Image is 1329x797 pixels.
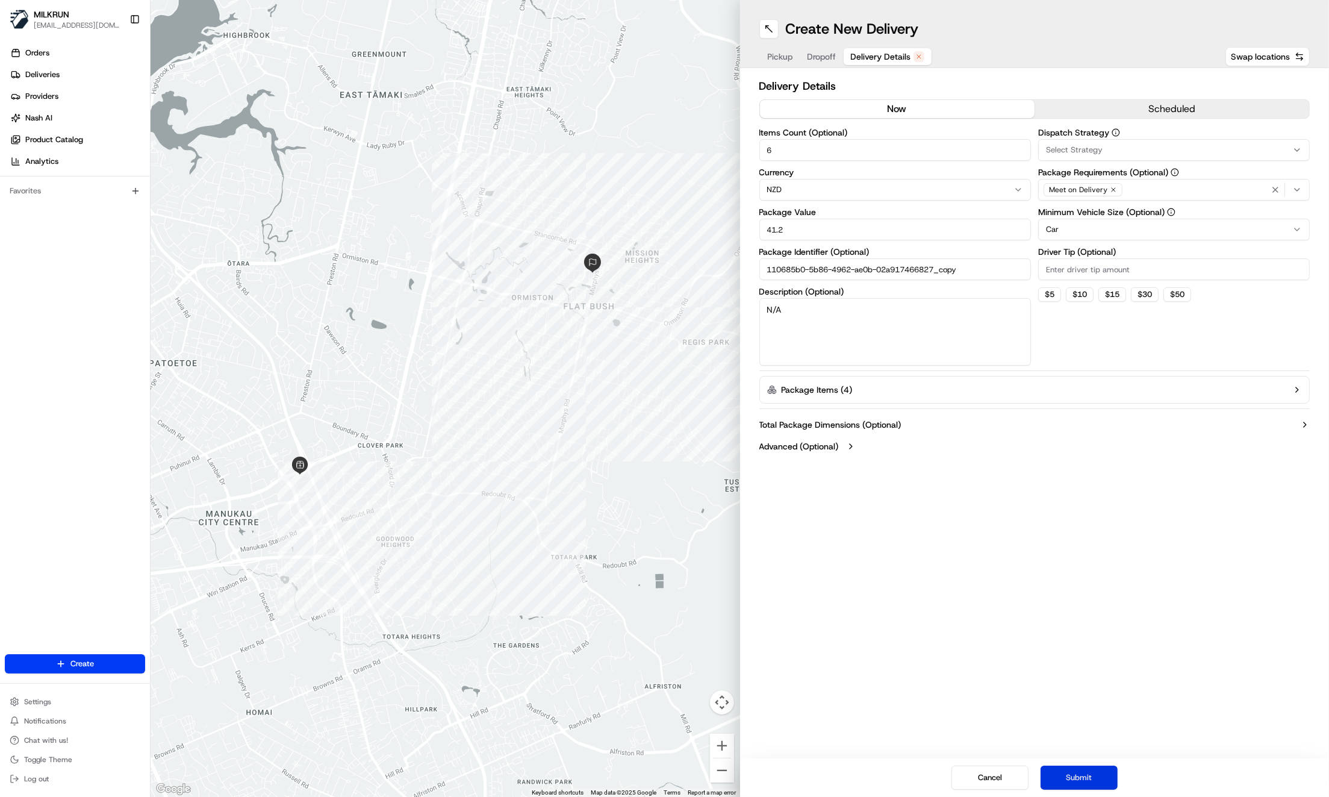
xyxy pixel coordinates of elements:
[1098,287,1126,302] button: $15
[1038,168,1310,177] label: Package Requirements (Optional)
[759,419,901,431] label: Total Package Dimensions (Optional)
[25,48,49,58] span: Orders
[759,287,1031,296] label: Description (Optional)
[34,8,69,20] button: MILKRUN
[24,716,66,726] span: Notifications
[786,19,919,39] h1: Create New Delivery
[5,181,145,201] div: Favorites
[1038,287,1061,302] button: $5
[34,20,120,30] button: [EMAIL_ADDRESS][DOMAIN_NAME]
[1038,248,1310,256] label: Driver Tip (Optional)
[5,87,150,106] a: Providers
[120,204,146,213] span: Pylon
[12,115,34,137] img: 1736555255976-a54dd68f-1ca7-489b-9aae-adbdc363a1c4
[1046,145,1103,155] span: Select Strategy
[5,654,145,674] button: Create
[85,204,146,213] a: Powered byPylon
[759,419,1310,431] button: Total Package Dimensions (Optional)
[25,134,83,145] span: Product Catalog
[759,208,1031,216] label: Package Value
[24,774,49,784] span: Log out
[759,376,1310,404] button: Package Items (4)
[24,736,68,745] span: Chat with us!
[710,690,734,714] button: Map camera controls
[710,734,734,758] button: Zoom in
[102,176,111,186] div: 💻
[688,789,736,796] a: Report a map error
[24,755,72,764] span: Toggle Theme
[70,658,94,669] span: Create
[759,258,1031,280] input: Enter package identifier
[5,713,145,730] button: Notifications
[5,152,150,171] a: Analytics
[25,69,60,80] span: Deliveries
[1131,287,1159,302] button: $30
[1112,128,1120,137] button: Dispatch Strategy
[24,175,92,187] span: Knowledge Base
[759,440,839,452] label: Advanced (Optional)
[5,5,125,34] button: MILKRUNMILKRUN[EMAIL_ADDRESS][DOMAIN_NAME]
[759,219,1031,240] input: Enter package value
[114,175,193,187] span: API Documentation
[12,48,219,67] p: Welcome 👋
[97,170,198,192] a: 💻API Documentation
[1167,208,1175,216] button: Minimum Vehicle Size (Optional)
[1231,51,1290,63] span: Swap locations
[759,78,1310,95] h2: Delivery Details
[5,65,150,84] a: Deliveries
[41,127,152,137] div: We're available if you need us!
[532,789,584,797] button: Keyboard shortcuts
[154,781,193,797] a: Open this area in Google Maps (opens a new window)
[1038,208,1310,216] label: Minimum Vehicle Size (Optional)
[759,440,1310,452] button: Advanced (Optional)
[1038,258,1310,280] input: Enter driver tip amount
[5,693,145,710] button: Settings
[808,51,836,63] span: Dropoff
[5,130,150,149] a: Product Catalog
[205,119,219,133] button: Start new chat
[5,770,145,787] button: Log out
[759,298,1031,366] textarea: N/A
[12,12,36,36] img: Nash
[1038,128,1310,137] label: Dispatch Strategy
[5,751,145,768] button: Toggle Theme
[41,115,198,127] div: Start new chat
[25,91,58,102] span: Providers
[759,139,1031,161] input: Enter number of items
[1049,185,1107,195] span: Meet on Delivery
[24,697,51,707] span: Settings
[1163,287,1191,302] button: $50
[768,51,793,63] span: Pickup
[154,781,193,797] img: Google
[25,156,58,167] span: Analytics
[1035,100,1309,118] button: scheduled
[759,248,1031,256] label: Package Identifier (Optional)
[591,789,657,796] span: Map data ©2025 Google
[1066,287,1094,302] button: $10
[1171,168,1179,177] button: Package Requirements (Optional)
[31,78,199,90] input: Clear
[759,168,1031,177] label: Currency
[664,789,681,796] a: Terms (opens in new tab)
[760,100,1035,118] button: now
[5,108,150,128] a: Nash AI
[1041,766,1118,790] button: Submit
[12,176,22,186] div: 📗
[10,10,29,29] img: MILKRUN
[1038,179,1310,201] button: Meet on Delivery
[710,758,734,783] button: Zoom out
[5,732,145,749] button: Chat with us!
[782,384,853,396] label: Package Items ( 4 )
[7,170,97,192] a: 📗Knowledge Base
[1038,139,1310,161] button: Select Strategy
[851,51,911,63] span: Delivery Details
[25,113,52,123] span: Nash AI
[759,128,1031,137] label: Items Count (Optional)
[5,43,150,63] a: Orders
[951,766,1029,790] button: Cancel
[1225,47,1310,66] button: Swap locations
